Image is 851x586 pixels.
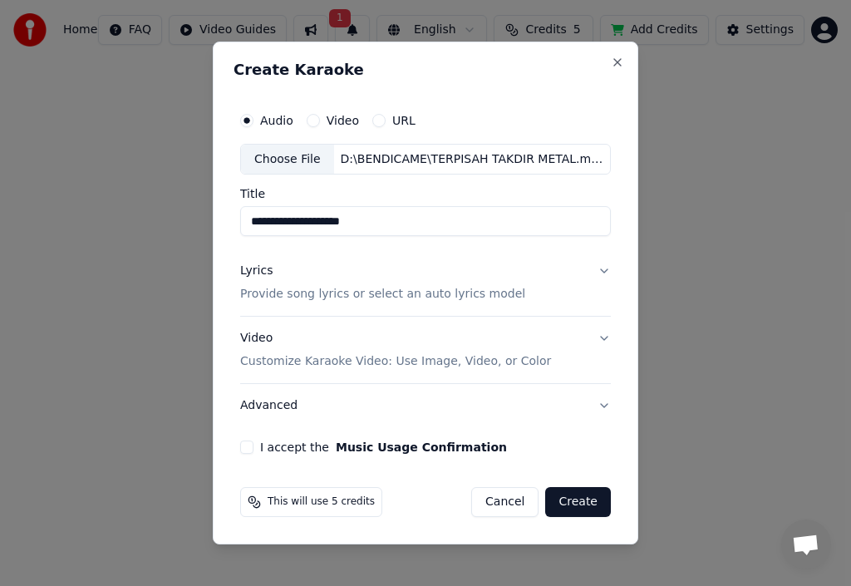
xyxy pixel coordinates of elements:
label: I accept the [260,441,507,453]
div: D:\BENDICAME\TERPISAH TAKDIR METAL.mp3 [334,151,610,168]
button: I accept the [336,441,507,453]
p: Customize Karaoke Video: Use Image, Video, or Color [240,353,551,370]
div: Lyrics [240,263,273,280]
button: Cancel [471,487,539,517]
button: LyricsProvide song lyrics or select an auto lyrics model [240,250,611,317]
label: Audio [260,115,293,126]
p: Provide song lyrics or select an auto lyrics model [240,287,525,303]
span: This will use 5 credits [268,495,375,509]
div: Video [240,331,551,371]
button: VideoCustomize Karaoke Video: Use Image, Video, or Color [240,318,611,384]
label: URL [392,115,416,126]
button: Advanced [240,384,611,427]
h2: Create Karaoke [234,62,617,77]
label: Title [240,189,611,200]
button: Create [545,487,611,517]
div: Choose File [241,145,334,175]
label: Video [327,115,359,126]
